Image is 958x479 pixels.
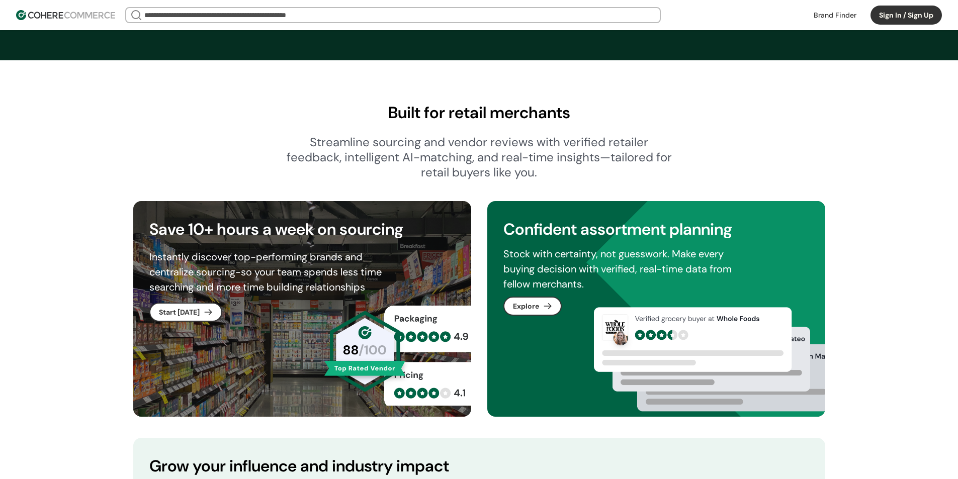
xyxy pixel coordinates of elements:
button: Explore [503,297,562,316]
div: Confident assortment planning [503,217,809,241]
div: Instantly discover top-performing brands and centralize sourcing-so your team spends less time se... [149,249,399,295]
button: Start [DATE] [149,303,222,322]
div: Stock with certainty, not guesswork. Make every buying decision with verified, real-time data fro... [503,246,753,292]
div: Streamline sourcing and vendor reviews with verified retailer feedback, intelligent AI-matching, ... [286,135,672,180]
h2: Grow your influence and industry impact [149,454,809,478]
img: Cohere Logo [16,10,115,20]
h2: Built for retail merchants [133,101,825,125]
button: Sign In / Sign Up [870,6,942,25]
div: Save 10+ hours a week on sourcing [149,217,455,241]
